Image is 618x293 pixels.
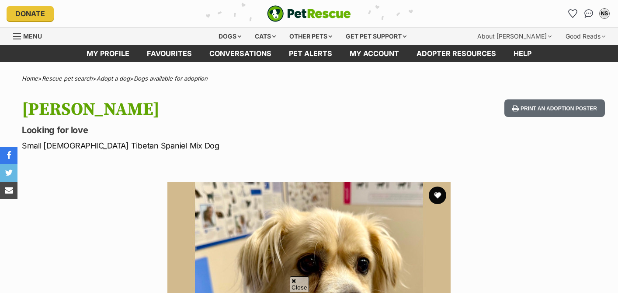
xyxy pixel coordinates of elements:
[429,187,446,204] button: favourite
[408,45,505,62] a: Adopter resources
[13,28,48,43] a: Menu
[566,7,580,21] a: Favourites
[249,28,282,45] div: Cats
[283,28,338,45] div: Other pets
[340,28,413,45] div: Get pet support
[22,124,377,136] p: Looking for love
[582,7,596,21] a: Conversations
[212,28,247,45] div: Dogs
[290,276,309,292] span: Close
[42,75,93,82] a: Rescue pet search
[78,45,138,62] a: My profile
[23,32,42,40] span: Menu
[22,140,377,152] p: Small [DEMOGRAPHIC_DATA] Tibetan Spaniel Mix Dog
[600,9,609,18] div: NS
[471,28,558,45] div: About [PERSON_NAME]
[597,7,611,21] button: My account
[7,6,54,21] a: Donate
[280,45,341,62] a: Pet alerts
[201,45,280,62] a: conversations
[97,75,130,82] a: Adopt a dog
[267,5,351,22] img: logo-e224e6f780fb5917bec1dbf3a21bbac754714ae5b6737aabdf751b685950b380.svg
[566,7,611,21] ul: Account quick links
[505,45,540,62] a: Help
[267,5,351,22] a: PetRescue
[22,99,377,120] h1: [PERSON_NAME]
[504,99,605,117] button: Print an adoption poster
[341,45,408,62] a: My account
[584,9,594,18] img: chat-41dd97257d64d25036548639549fe6c8038ab92f7586957e7f3b1b290dea8141.svg
[559,28,611,45] div: Good Reads
[22,75,38,82] a: Home
[134,75,208,82] a: Dogs available for adoption
[138,45,201,62] a: Favourites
